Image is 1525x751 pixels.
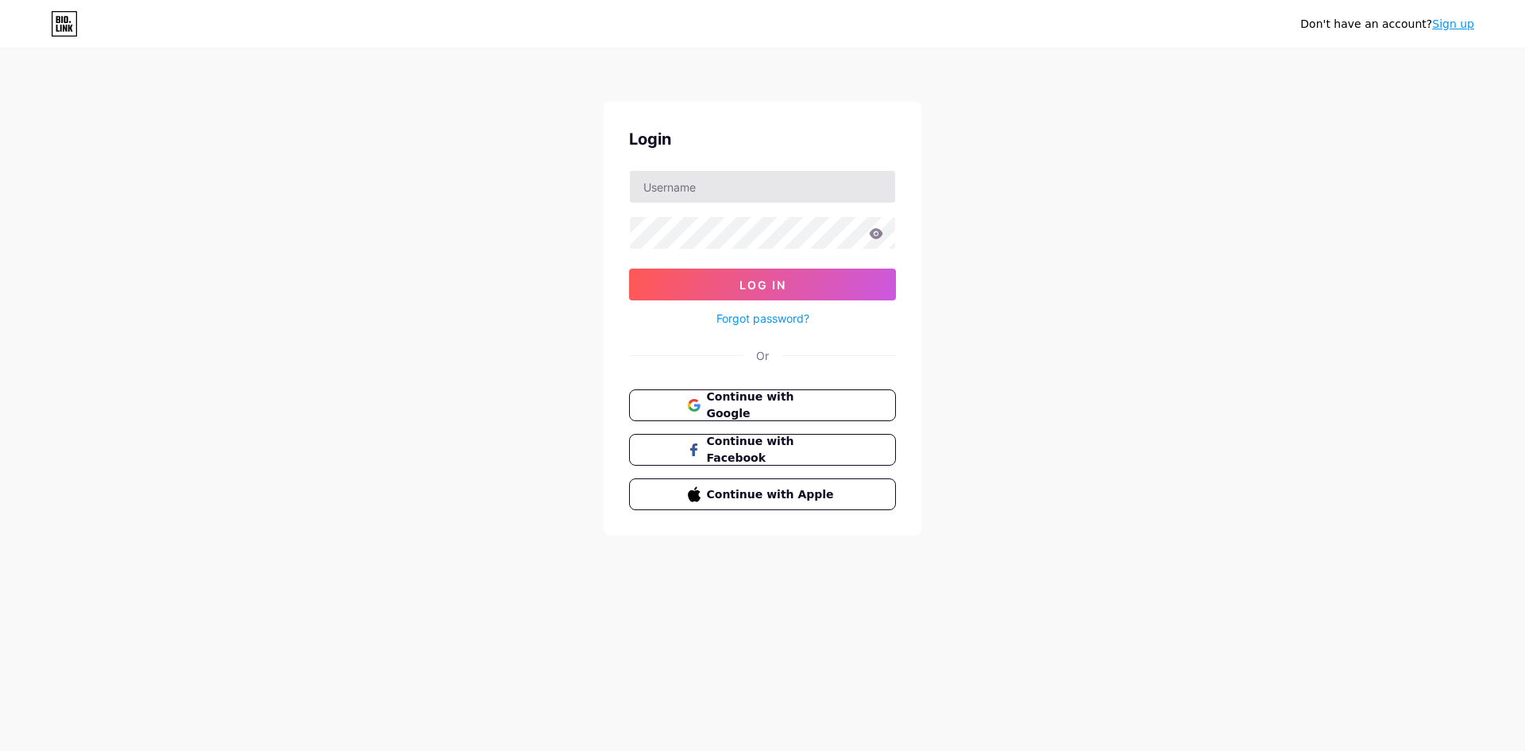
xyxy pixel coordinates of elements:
[739,278,786,292] span: Log In
[629,434,896,466] button: Continue with Facebook
[1432,17,1474,30] a: Sign up
[629,269,896,300] button: Log In
[756,347,769,364] div: Or
[707,486,838,503] span: Continue with Apple
[707,389,838,422] span: Continue with Google
[630,171,895,203] input: Username
[629,389,896,421] button: Continue with Google
[716,310,809,327] a: Forgot password?
[629,127,896,151] div: Login
[629,478,896,510] button: Continue with Apple
[1300,16,1474,33] div: Don't have an account?
[707,433,838,466] span: Continue with Facebook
